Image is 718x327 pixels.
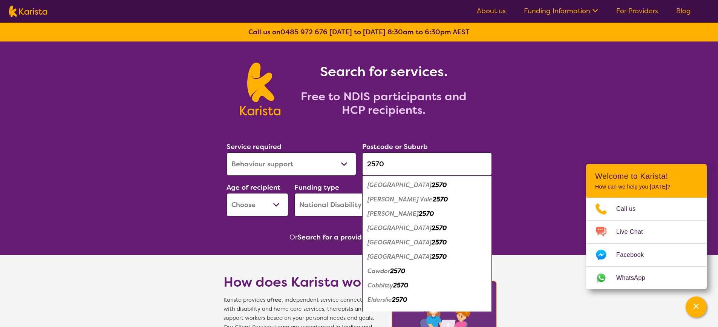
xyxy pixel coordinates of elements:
[433,195,448,203] em: 2570
[432,224,447,232] em: 2570
[366,264,488,278] div: Cawdor 2570
[393,281,408,289] em: 2570
[367,253,432,261] em: [GEOGRAPHIC_DATA]
[367,296,392,304] em: Elderslie
[366,307,488,321] div: Ellis Lane 2570
[586,198,707,289] ul: Choose channel
[289,232,297,243] span: Or
[227,142,282,151] label: Service required
[294,183,339,192] label: Funding type
[392,296,407,304] em: 2570
[227,183,280,192] label: Age of recipient
[432,238,447,246] em: 2570
[367,195,433,203] em: [PERSON_NAME] Vale
[419,210,434,218] em: 2570
[366,207,488,221] div: Brownlow Hill 2570
[676,6,691,15] a: Blog
[367,267,390,275] em: Cawdor
[289,90,478,117] h2: Free to NDIS participants and HCP recipients.
[366,293,488,307] div: Elderslie 2570
[366,221,488,235] div: Camden 2570
[595,172,698,181] h2: Welcome to Karista!
[362,142,428,151] label: Postcode or Suburb
[616,226,652,238] span: Live Chat
[367,224,432,232] em: [GEOGRAPHIC_DATA]
[419,310,434,318] em: 2570
[9,6,47,17] img: Karista logo
[616,6,658,15] a: For Providers
[297,232,429,243] button: Search for a provider to leave a review
[366,278,488,293] div: Cobbitty 2570
[289,63,478,81] h1: Search for services.
[686,296,707,318] button: Channel Menu
[432,253,447,261] em: 2570
[280,28,328,37] a: 0485 972 676
[366,235,488,250] div: Camden Park 2570
[366,192,488,207] div: Bickley Vale 2570
[367,281,393,289] em: Cobbitty
[362,152,492,176] input: Type
[367,310,419,318] em: [PERSON_NAME]
[270,296,282,304] b: free
[367,238,432,246] em: [GEOGRAPHIC_DATA]
[367,210,419,218] em: [PERSON_NAME]
[595,184,698,190] p: How can we help you [DATE]?
[524,6,598,15] a: Funding Information
[616,249,653,261] span: Facebook
[432,181,447,189] em: 2570
[390,267,405,275] em: 2570
[240,63,280,115] img: Karista logo
[224,273,382,291] h1: How does Karista work?
[616,272,654,284] span: WhatsApp
[477,6,506,15] a: About us
[616,203,645,215] span: Call us
[586,267,707,289] a: Web link opens in a new tab.
[248,28,470,37] b: Call us on [DATE] to [DATE] 8:30am to 6:30pm AEST
[586,164,707,289] div: Channel Menu
[367,181,432,189] em: [GEOGRAPHIC_DATA]
[366,178,488,192] div: Belimbla Park 2570
[366,250,488,264] div: Camden South 2570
